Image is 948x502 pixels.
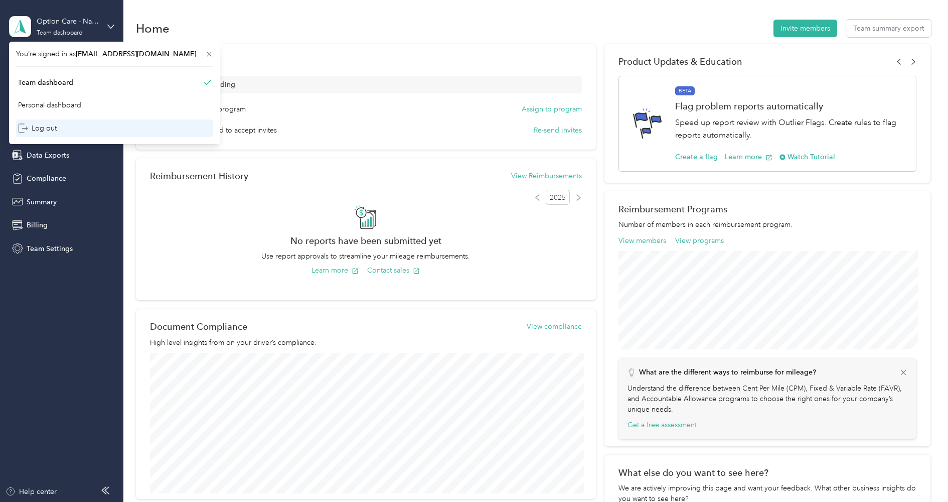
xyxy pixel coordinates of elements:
[546,190,570,205] span: 2025
[511,171,582,181] button: View Reimbursements
[166,125,277,136] span: 1115 drivers need to accept invites
[150,321,247,332] h2: Document Compliance
[675,152,718,162] button: Create a flag
[618,219,916,230] p: Number of members in each reimbursement program.
[76,50,196,58] span: [EMAIL_ADDRESS][DOMAIN_NAME]
[627,383,908,415] p: Understand the difference between Cent Per Mile (CPM), Fixed & Variable Rate (FAVR), and Accounta...
[150,171,248,181] h2: Reimbursement History
[675,86,695,95] span: BETA
[150,56,582,67] div: My Tasks
[27,150,69,161] span: Data Exports
[618,467,916,478] div: What else do you want to see here?
[18,77,73,88] div: Team dashboard
[367,265,420,276] button: Contact sales
[675,101,905,111] h1: Flag problem reports automatically
[522,104,582,114] button: Assign to program
[618,235,666,246] button: View members
[150,337,582,348] p: High level insights from on your driver’s compliance.
[18,123,57,134] div: Log out
[773,20,837,37] button: Invite members
[37,30,83,36] div: Team dashboard
[892,446,948,502] iframe: Everlance-gr Chat Button Frame
[779,152,835,162] button: Watch Tutorial
[150,235,582,246] h2: No reports have been submitted yet
[627,420,697,430] button: Get a free assessment
[639,367,816,378] p: What are the different ways to reimburse for mileage?
[18,100,81,110] div: Personal dashboard
[846,20,931,37] button: Team summary export
[527,321,582,332] button: View compliance
[675,235,724,246] button: View programs
[27,173,66,184] span: Compliance
[136,23,170,34] h1: Home
[618,56,742,67] span: Product Updates & Education
[534,125,582,136] button: Re-send invites
[725,152,772,162] button: Learn more
[27,220,48,230] span: Billing
[27,243,73,254] span: Team Settings
[675,116,905,141] p: Speed up report review with Outlier Flags. Create rules to flag reports automatically.
[6,486,57,497] button: Help center
[618,204,916,214] h2: Reimbursement Programs
[27,197,57,207] span: Summary
[37,16,99,27] div: Option Care - Naven Health
[150,251,582,262] p: Use report approvals to streamline your mileage reimbursements.
[16,49,213,59] span: You’re signed in as
[311,265,359,276] button: Learn more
